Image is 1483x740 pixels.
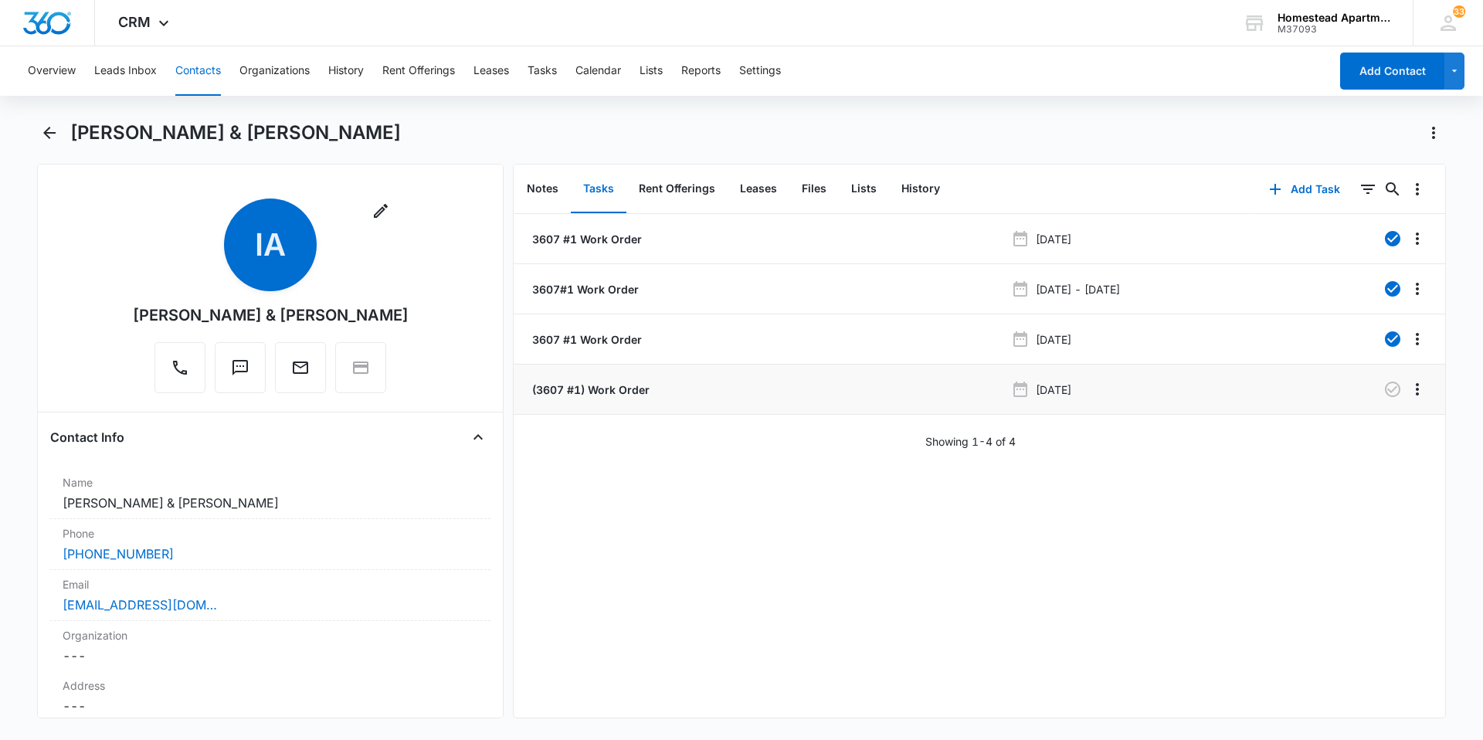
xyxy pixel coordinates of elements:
button: Overview [28,46,76,96]
a: [PHONE_NUMBER] [63,545,174,563]
button: Search... [1380,177,1405,202]
button: Overflow Menu [1405,177,1430,202]
button: Settings [739,46,781,96]
button: Add Task [1254,171,1356,208]
div: Email[EMAIL_ADDRESS][DOMAIN_NAME] [50,570,490,621]
button: Filters [1356,177,1380,202]
a: (3607 #1) Work Order [529,382,650,398]
button: Lists [640,46,663,96]
button: Organizations [239,46,310,96]
button: History [328,46,364,96]
p: [DATE] [1036,231,1071,247]
a: Text [215,366,266,379]
label: Name [63,474,478,491]
button: Overflow Menu [1405,226,1430,251]
label: Address [63,677,478,694]
button: Lists [839,165,889,213]
label: Phone [63,525,478,541]
a: Call [154,366,205,379]
button: Back [37,121,61,145]
label: Email [63,576,478,592]
button: History [889,165,952,213]
h1: [PERSON_NAME] & [PERSON_NAME] [70,121,401,144]
button: Call [154,342,205,393]
button: Leases [728,165,789,213]
div: [PERSON_NAME] & [PERSON_NAME] [133,304,409,327]
span: 33 [1453,5,1465,18]
button: Tasks [571,165,626,213]
div: account id [1278,24,1390,35]
button: Reports [681,46,721,96]
div: Phone[PHONE_NUMBER] [50,519,490,570]
button: Actions [1421,121,1446,145]
button: Overflow Menu [1405,377,1430,402]
button: Leases [473,46,509,96]
div: Address--- [50,671,490,722]
label: Organization [63,627,478,643]
button: Files [789,165,839,213]
button: Overflow Menu [1405,327,1430,351]
button: Rent Offerings [626,165,728,213]
button: Notes [514,165,571,213]
span: IA [224,199,317,291]
a: Email [275,366,326,379]
p: [DATE] [1036,331,1071,348]
div: account name [1278,12,1390,24]
div: Name[PERSON_NAME] & [PERSON_NAME] [50,468,490,519]
p: [DATE] [1036,382,1071,398]
a: 3607 #1 Work Order [529,331,642,348]
p: [DATE] - [DATE] [1036,281,1120,297]
dd: --- [63,647,478,665]
button: Overflow Menu [1405,277,1430,301]
button: Text [215,342,266,393]
button: Leads Inbox [94,46,157,96]
button: Email [275,342,326,393]
p: Showing 1-4 of 4 [925,433,1016,450]
button: Tasks [528,46,557,96]
h4: Contact Info [50,428,124,446]
button: Contacts [175,46,221,96]
button: Calendar [575,46,621,96]
a: [EMAIL_ADDRESS][DOMAIN_NAME] [63,596,217,614]
span: CRM [118,14,151,30]
dd: --- [63,697,478,715]
button: Rent Offerings [382,46,455,96]
a: 3607 #1 Work Order [529,231,642,247]
a: 3607#1 Work Order [529,281,639,297]
button: Close [466,425,490,450]
div: Organization--- [50,621,490,671]
div: notifications count [1453,5,1465,18]
button: Add Contact [1340,53,1444,90]
dd: [PERSON_NAME] & [PERSON_NAME] [63,494,478,512]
